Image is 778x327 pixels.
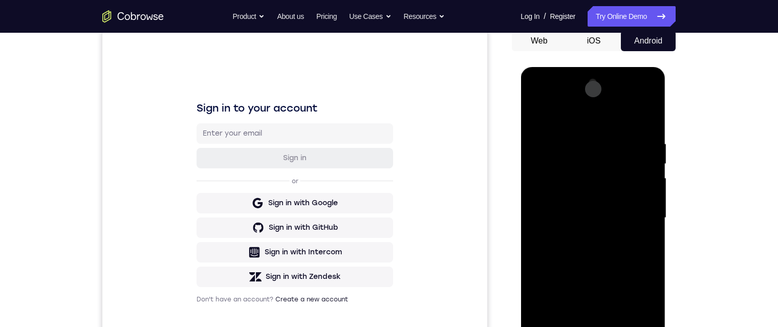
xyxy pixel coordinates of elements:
[94,265,291,273] p: Don't have an account?
[102,10,164,23] a: Go to the home page
[544,10,546,23] span: /
[94,236,291,256] button: Sign in with Zendesk
[166,167,235,178] div: Sign in with Google
[163,241,239,251] div: Sign in with Zendesk
[512,31,567,51] button: Web
[277,6,304,27] a: About us
[162,216,240,227] div: Sign in with Intercom
[550,6,575,27] a: Register
[316,6,337,27] a: Pricing
[567,31,621,51] button: iOS
[404,6,445,27] button: Resources
[621,31,676,51] button: Android
[233,6,265,27] button: Product
[94,187,291,207] button: Sign in with GitHub
[166,192,235,202] div: Sign in with GitHub
[349,6,391,27] button: Use Cases
[94,211,291,232] button: Sign in with Intercom
[187,146,198,155] p: or
[521,6,539,27] a: Log In
[588,6,676,27] a: Try Online Demo
[173,265,246,272] a: Create a new account
[94,162,291,183] button: Sign in with Google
